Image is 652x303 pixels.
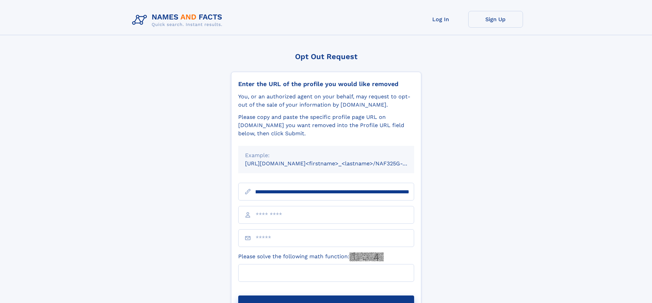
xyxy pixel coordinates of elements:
[413,11,468,28] a: Log In
[238,252,384,261] label: Please solve the following math function:
[238,93,414,109] div: You, or an authorized agent on your behalf, may request to opt-out of the sale of your informatio...
[238,80,414,88] div: Enter the URL of the profile you would like removed
[231,52,421,61] div: Opt Out Request
[468,11,523,28] a: Sign Up
[238,113,414,138] div: Please copy and paste the specific profile page URL on [DOMAIN_NAME] you want removed into the Pr...
[245,151,407,160] div: Example:
[129,11,228,29] img: Logo Names and Facts
[245,160,427,167] small: [URL][DOMAIN_NAME]<firstname>_<lastname>/NAF325G-xxxxxxxx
